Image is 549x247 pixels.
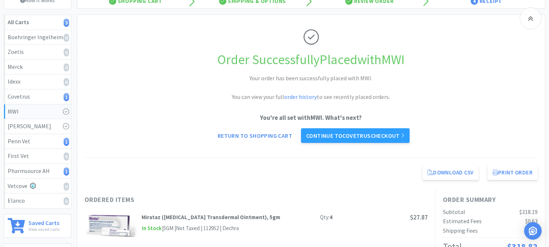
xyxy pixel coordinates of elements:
[410,213,428,221] span: $27.87
[320,213,332,222] div: Qty:
[8,166,67,176] div: Pharmsource AH
[443,226,478,236] div: Shipping Fees
[64,152,69,161] i: 0
[488,165,538,180] button: Print Order
[213,128,297,143] a: Return to Shopping Cart
[64,19,69,27] i: 3
[443,195,538,205] h1: Order Summary
[4,179,71,194] a: Vetcove0
[8,122,67,131] div: [PERSON_NAME]
[142,214,280,221] strong: Mirataz ([MEDICAL_DATA] Transdermal Ointment), 5gm
[142,224,162,233] span: In Stock
[8,62,67,72] div: Merck
[64,183,69,191] i: 0
[8,107,67,117] div: MWI
[64,63,69,71] i: 0
[64,48,69,56] i: 0
[4,193,71,208] a: Elanco0
[443,207,465,217] div: Subtotal
[330,214,332,221] strong: 4
[84,113,538,123] p: You're all set with MWI . What's next?
[8,77,67,86] div: Idexx
[301,128,410,143] a: Continue toCovetruscheckout
[29,218,60,226] h6: Saved Carts
[84,49,538,70] h1: Order Successfully Placed with MWI
[162,225,173,232] span: | 5GM
[8,151,67,161] div: First Vet
[4,149,71,164] a: First Vet0
[8,92,67,102] div: Covetrus
[84,195,304,205] h1: Ordered Items
[64,138,69,146] i: 1
[202,74,421,102] h2: Your order has been successfully placed with MWI. You can view your full to see recently placed o...
[285,93,317,100] a: order history
[422,165,479,180] a: Download CSV
[4,60,71,75] a: Merck0
[4,15,71,30] a: All Carts3
[64,197,69,205] i: 0
[64,34,69,42] i: 0
[519,208,538,215] span: $318.19
[8,33,67,42] div: Boehringer Ingelheim
[525,217,538,225] span: $0.63
[173,224,239,233] div: | Not Taxed | 112952 | Dechra
[64,93,69,101] i: 1
[4,164,71,179] a: Pharmsource AH1
[443,217,482,226] div: Estimated Fees
[8,47,67,57] div: Zoetis
[86,213,137,239] img: e7056d81dc8d4133b91ee2c296faae95_403739.png
[524,222,542,240] div: Open Intercom Messenger
[4,89,71,104] a: Covetrus1
[4,45,71,60] a: Zoetis0
[64,167,69,176] i: 1
[4,119,71,134] a: [PERSON_NAME]
[4,30,71,45] a: Boehringer Ingelheim0
[8,181,67,191] div: Vetcove
[8,196,67,206] div: Elanco
[4,74,71,89] a: Idexx0
[8,18,29,26] strong: All Carts
[8,137,67,146] div: Penn Vet
[29,226,60,233] p: View saved carts
[4,214,71,238] a: Saved CartsView saved carts
[4,134,71,149] a: Penn Vet1
[4,104,71,119] a: MWI
[64,78,69,86] i: 0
